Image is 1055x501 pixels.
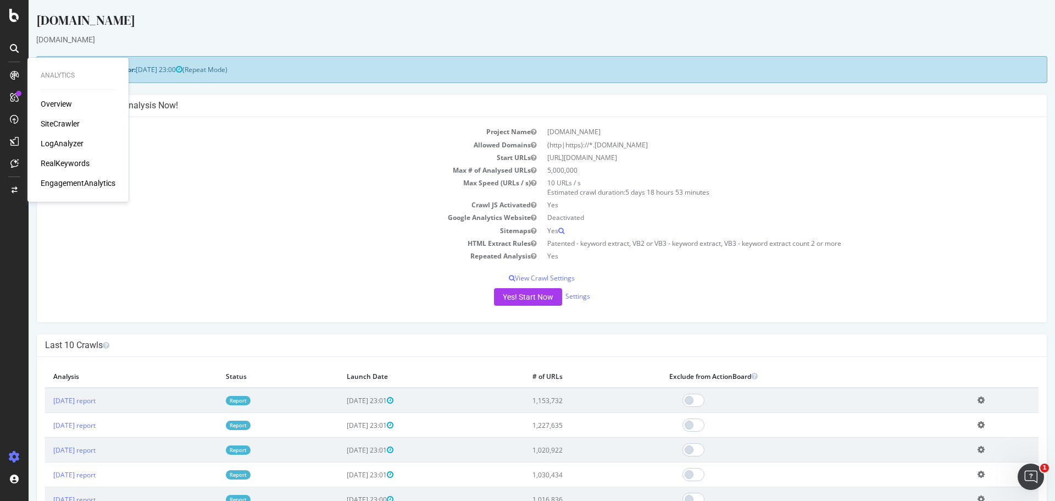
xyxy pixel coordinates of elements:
span: [DATE] 23:01 [318,421,365,430]
span: 1 [1040,464,1049,472]
td: 1,020,922 [496,438,632,463]
a: Report [197,421,222,430]
span: [DATE] 23:01 [318,445,365,455]
td: Start URLs [16,151,513,164]
a: Report [197,396,222,405]
a: [DATE] report [25,421,67,430]
h4: Configure your New Analysis Now! [16,100,1010,111]
strong: Next Launch Scheduled for: [16,65,107,74]
a: Overview [41,98,72,109]
td: 1,153,732 [496,388,632,413]
td: Deactivated [513,211,1010,224]
td: Allowed Domains [16,139,513,151]
span: [DATE] 23:01 [318,396,365,405]
iframe: Intercom live chat [1018,464,1044,490]
td: 10 URLs / s Estimated crawl duration: [513,177,1010,199]
td: [URL][DOMAIN_NAME] [513,151,1010,164]
td: 1,030,434 [496,463,632,487]
th: # of URLs [496,365,632,388]
td: Max Speed (URLs / s) [16,177,513,199]
th: Launch Date [310,365,496,388]
td: (http|https)://*.[DOMAIN_NAME] [513,139,1010,151]
th: Analysis [16,365,189,388]
button: Yes! Start Now [465,288,534,306]
td: Yes [513,199,1010,211]
a: [DATE] report [25,470,67,480]
a: LogAnalyzer [41,138,84,149]
div: (Repeat Mode) [8,56,1019,83]
td: Yes [513,250,1010,262]
td: Project Name [16,125,513,138]
td: 1,227,635 [496,413,632,438]
a: EngagementAnalytics [41,178,115,189]
a: RealKeywords [41,158,90,169]
span: 5 days 18 hours 53 minutes [597,188,681,197]
td: 5,000,000 [513,164,1010,177]
td: HTML Extract Rules [16,237,513,250]
span: [DATE] 23:00 [107,65,154,74]
td: [DOMAIN_NAME] [513,125,1010,138]
a: SiteCrawler [41,118,80,129]
p: View Crawl Settings [16,273,1010,283]
td: Yes [513,224,1010,237]
a: [DATE] report [25,396,67,405]
div: [DOMAIN_NAME] [8,34,1019,45]
a: Report [197,470,222,480]
td: Google Analytics Website [16,211,513,224]
h4: Last 10 Crawls [16,340,1010,351]
th: Status [189,365,310,388]
div: Analytics [41,71,115,80]
td: Crawl JS Activated [16,199,513,211]
td: Sitemaps [16,224,513,237]
a: Report [197,445,222,455]
td: Patented - keyword extract, VB2 or VB3 - keyword extract, VB3 - keyword extract count 2 or more [513,237,1010,250]
td: Max # of Analysed URLs [16,164,513,177]
div: [DOMAIN_NAME] [8,11,1019,34]
th: Exclude from ActionBoard [632,365,941,388]
a: [DATE] report [25,445,67,455]
span: [DATE] 23:01 [318,470,365,480]
td: Repeated Analysis [16,250,513,262]
a: Settings [537,291,562,301]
